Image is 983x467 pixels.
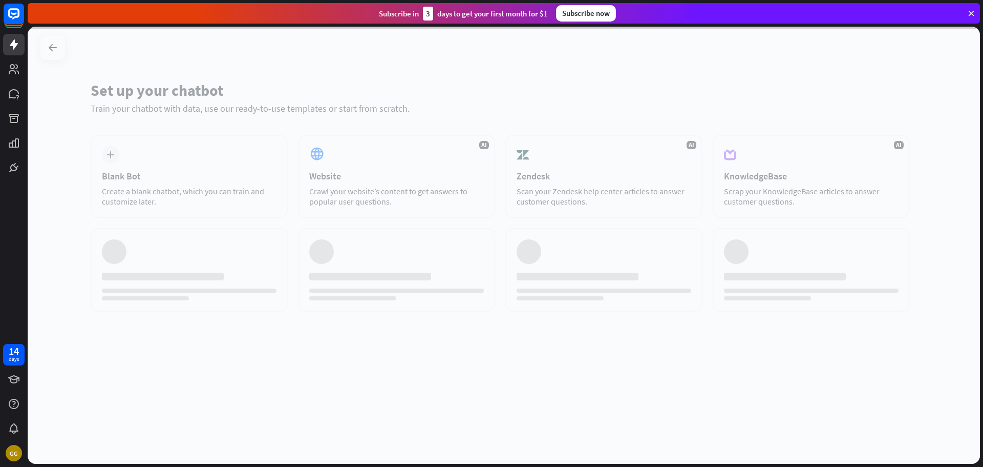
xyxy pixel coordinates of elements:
[379,7,548,21] div: Subscribe in days to get your first month for $1
[423,7,433,21] div: 3
[3,344,25,366] a: 14 days
[9,356,19,363] div: days
[6,445,22,461] div: GG
[9,347,19,356] div: 14
[556,5,616,22] div: Subscribe now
